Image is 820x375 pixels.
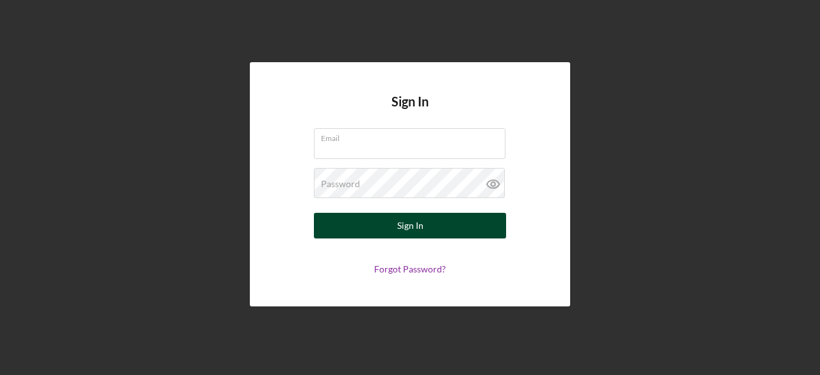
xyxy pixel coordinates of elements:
[314,213,506,238] button: Sign In
[397,213,423,238] div: Sign In
[321,179,360,189] label: Password
[374,263,446,274] a: Forgot Password?
[321,129,505,143] label: Email
[391,94,429,128] h4: Sign In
